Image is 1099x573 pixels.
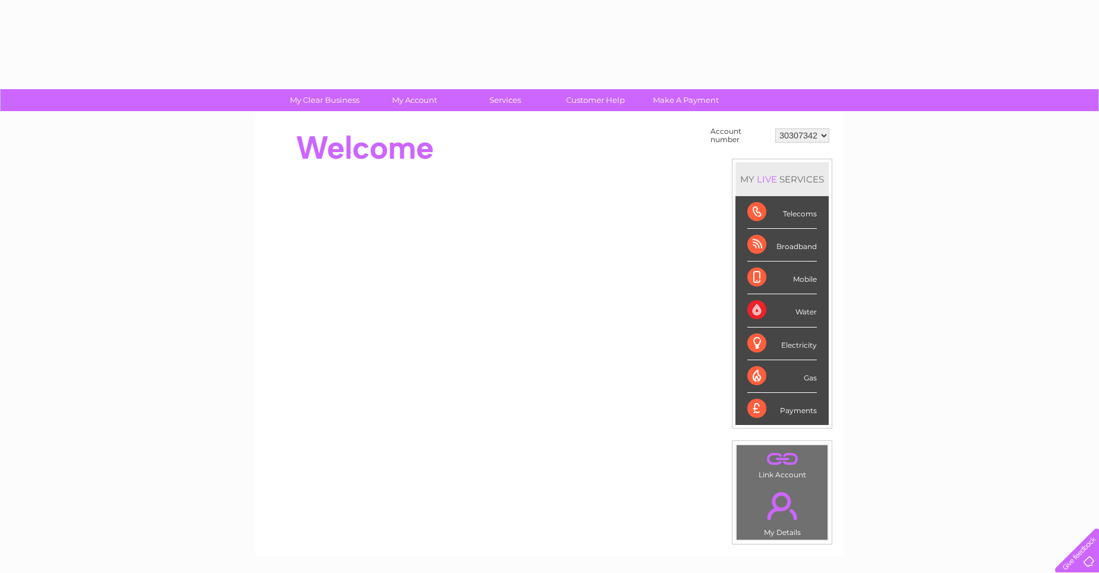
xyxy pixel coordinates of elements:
[747,360,817,393] div: Gas
[747,328,817,360] div: Electricity
[708,124,772,147] td: Account number
[747,262,817,294] div: Mobile
[637,89,735,111] a: Make A Payment
[754,174,779,185] div: LIVE
[747,393,817,425] div: Payments
[456,89,554,111] a: Services
[735,162,829,196] div: MY SERVICES
[747,229,817,262] div: Broadband
[736,445,828,482] td: Link Account
[747,196,817,229] div: Telecoms
[276,89,374,111] a: My Clear Business
[740,448,825,469] a: .
[736,482,828,540] td: My Details
[740,485,825,527] a: .
[747,294,817,327] div: Water
[366,89,464,111] a: My Account
[547,89,645,111] a: Customer Help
